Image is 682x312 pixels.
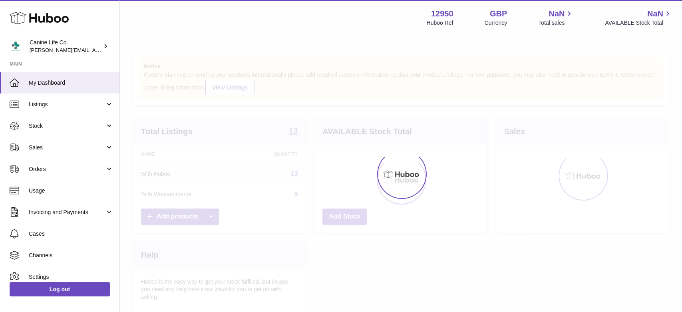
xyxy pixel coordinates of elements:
span: Listings [29,101,105,108]
span: Sales [29,144,105,151]
div: Canine Life Co. [30,39,101,54]
a: NaN AVAILABLE Stock Total [605,8,672,27]
div: Huboo Ref [427,19,453,27]
span: Orders [29,165,105,173]
span: Stock [29,122,105,130]
strong: 12950 [431,8,453,19]
span: NaN [549,8,565,19]
a: NaN Total sales [538,8,574,27]
span: Cases [29,230,113,238]
span: Settings [29,273,113,281]
img: kevin@clsgltd.co.uk [10,40,22,52]
span: NaN [647,8,663,19]
span: Total sales [538,19,574,27]
div: Currency [485,19,507,27]
strong: GBP [490,8,507,19]
span: AVAILABLE Stock Total [605,19,672,27]
span: Usage [29,187,113,195]
span: My Dashboard [29,79,113,87]
span: [PERSON_NAME][EMAIL_ADDRESS][DOMAIN_NAME] [30,47,160,53]
span: Invoicing and Payments [29,209,105,216]
span: Channels [29,252,113,259]
a: Log out [10,282,110,296]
